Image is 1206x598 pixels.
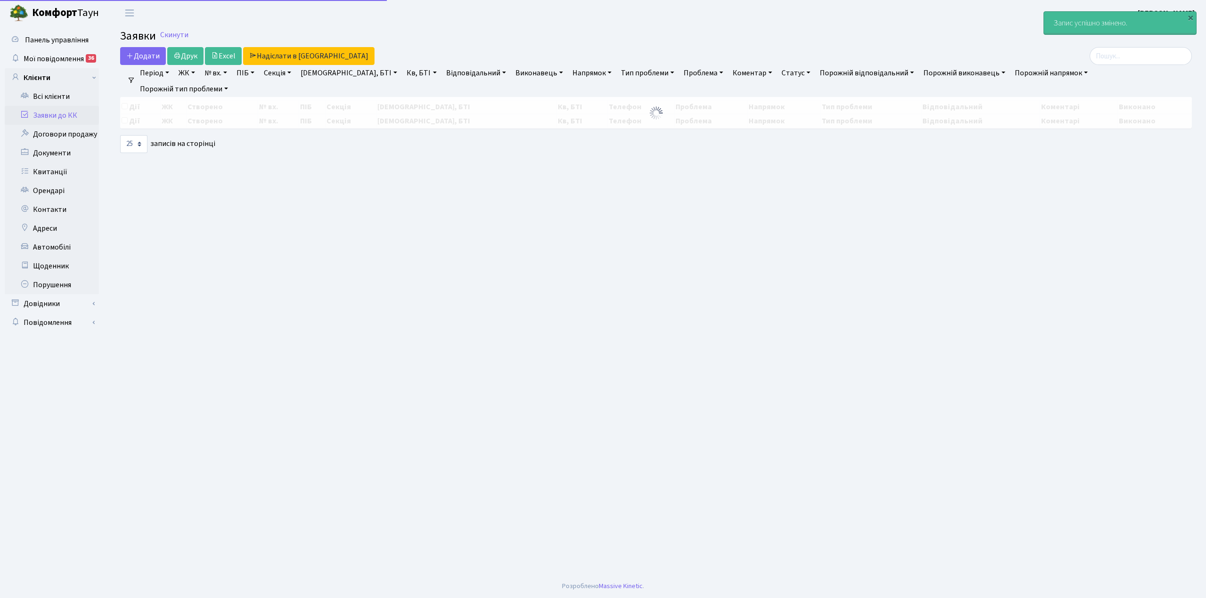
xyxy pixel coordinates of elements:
[136,65,173,81] a: Період
[1090,47,1192,65] input: Пошук...
[680,65,727,81] a: Проблема
[24,54,84,64] span: Мої повідомлення
[120,135,215,153] label: записів на сторінці
[5,219,99,238] a: Адреси
[5,200,99,219] a: Контакти
[5,144,99,162] a: Документи
[569,65,615,81] a: Напрямок
[5,257,99,275] a: Щоденник
[201,65,231,81] a: № вх.
[32,5,99,21] span: Таун
[32,5,77,20] b: Комфорт
[729,65,776,81] a: Коментар
[120,47,166,65] a: Додати
[297,65,401,81] a: [DEMOGRAPHIC_DATA], БТІ
[5,162,99,181] a: Квитанції
[5,275,99,294] a: Порушення
[5,181,99,200] a: Орендарі
[1138,8,1195,19] a: [PERSON_NAME]
[649,105,664,121] img: Обробка...
[1186,13,1195,22] div: ×
[816,65,918,81] a: Порожній відповідальний
[126,51,160,61] span: Додати
[442,65,510,81] a: Відповідальний
[86,54,96,63] div: 36
[617,65,678,81] a: Тип проблеми
[5,68,99,87] a: Клієнти
[5,106,99,125] a: Заявки до КК
[120,28,156,44] span: Заявки
[1044,12,1196,34] div: Запис успішно змінено.
[5,313,99,332] a: Повідомлення
[512,65,567,81] a: Виконавець
[260,65,295,81] a: Секція
[5,238,99,257] a: Автомобілі
[1011,65,1092,81] a: Порожній напрямок
[160,31,188,40] a: Скинути
[118,5,141,21] button: Переключити навігацію
[5,294,99,313] a: Довідники
[5,31,99,49] a: Панель управління
[5,49,99,68] a: Мої повідомлення36
[1138,8,1195,18] b: [PERSON_NAME]
[243,47,375,65] a: Надіслати в [GEOGRAPHIC_DATA]
[233,65,258,81] a: ПІБ
[120,135,147,153] select: записів на сторінці
[25,35,89,45] span: Панель управління
[403,65,440,81] a: Кв, БТІ
[167,47,204,65] a: Друк
[5,87,99,106] a: Всі клієнти
[136,81,232,97] a: Порожній тип проблеми
[5,125,99,144] a: Договори продажу
[175,65,199,81] a: ЖК
[920,65,1009,81] a: Порожній виконавець
[562,581,644,591] div: Розроблено .
[205,47,242,65] a: Excel
[9,4,28,23] img: logo.png
[778,65,814,81] a: Статус
[599,581,643,591] a: Massive Kinetic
